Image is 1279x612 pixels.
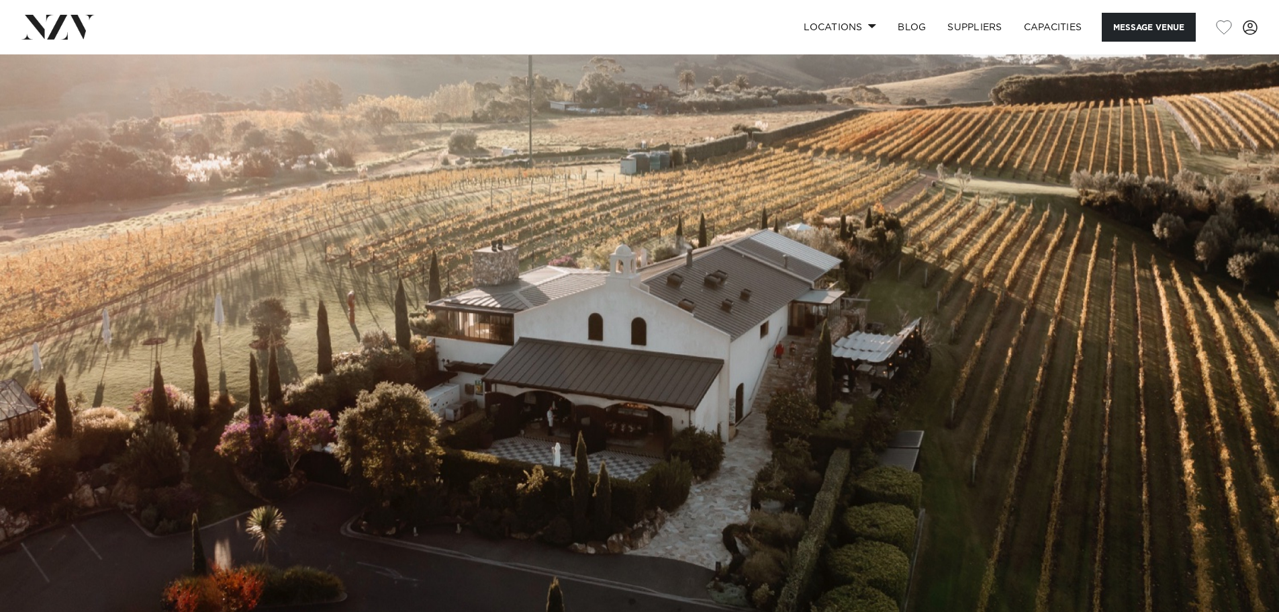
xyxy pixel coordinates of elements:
img: nzv-logo.png [21,15,95,39]
a: Locations [793,13,887,42]
button: Message Venue [1102,13,1196,42]
a: Capacities [1013,13,1093,42]
a: SUPPLIERS [937,13,1012,42]
a: BLOG [887,13,937,42]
